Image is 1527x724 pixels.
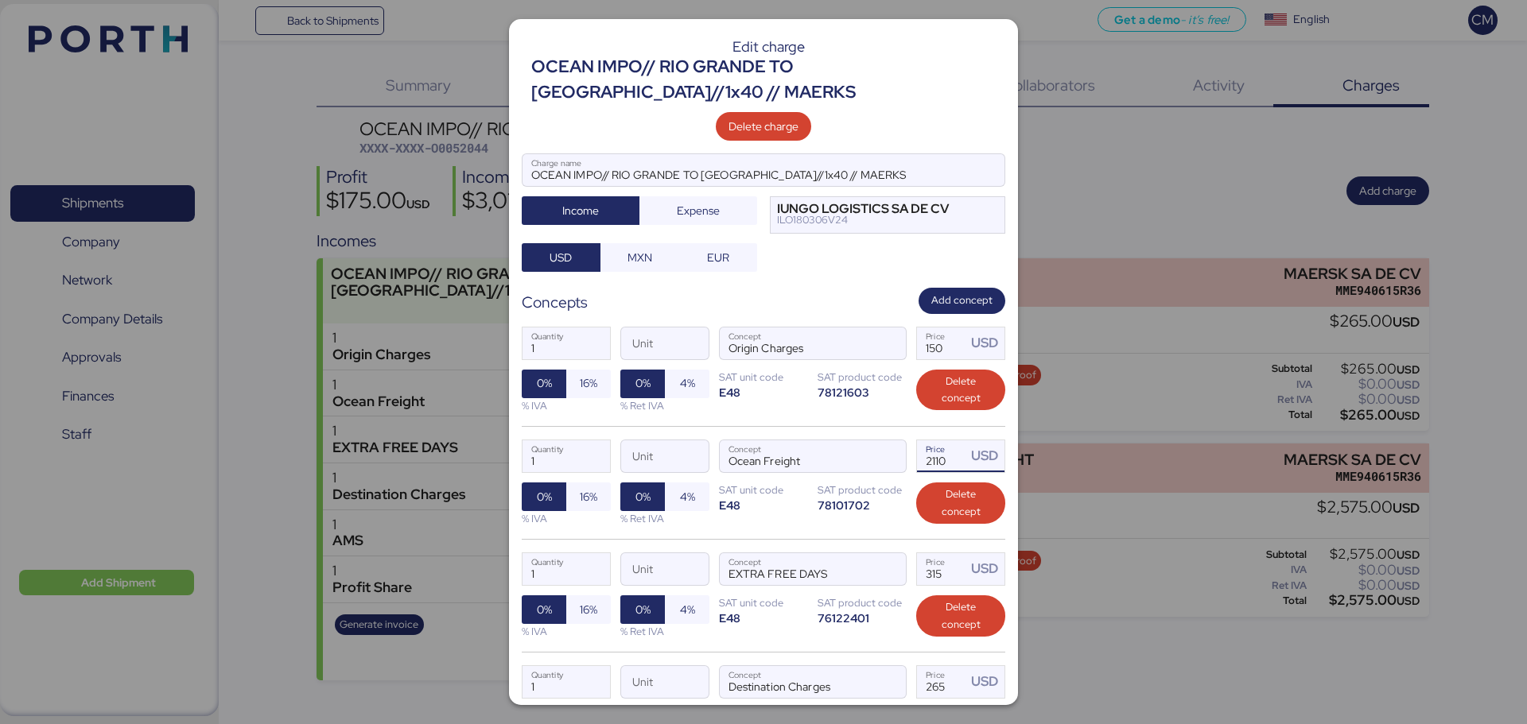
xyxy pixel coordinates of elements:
[777,203,949,215] div: IUNGO LOGISTICS SA DE CV
[720,327,868,359] input: Concept
[872,331,906,364] button: ConceptConcept
[720,666,868,698] input: Concept
[523,327,610,359] input: Quantity
[720,440,868,472] input: Concept
[665,482,709,511] button: 4%
[818,595,907,610] div: SAT product code
[680,374,695,393] span: 4%
[665,370,709,398] button: 4%
[523,440,610,472] input: Quantity
[562,201,599,220] span: Income
[620,595,665,624] button: 0%
[719,385,808,400] div: E48
[635,600,651,619] span: 0%
[522,595,566,624] button: 0%
[628,248,652,267] span: MXN
[620,482,665,511] button: 0%
[635,487,651,506] span: 0%
[916,595,1005,637] button: Delete concept
[531,54,1005,106] div: OCEAN IMPO// RIO GRANDE TO [GEOGRAPHIC_DATA]//1x40 // MAERKS
[665,595,709,624] button: 4%
[929,373,993,408] span: Delete concept
[919,288,1005,314] button: Add concept
[719,610,808,625] div: E48
[537,600,552,619] span: 0%
[523,553,610,585] input: Quantity
[971,559,1004,579] div: USD
[566,370,611,398] button: 16%
[566,482,611,511] button: 16%
[621,327,709,359] input: Unit
[600,243,679,272] button: MXN
[522,291,588,314] div: Concepts
[621,553,709,585] input: Unit
[929,486,993,521] span: Delete concept
[716,112,811,141] button: Delete charge
[719,595,808,610] div: SAT unit code
[916,370,1005,411] button: Delete concept
[639,196,757,225] button: Expense
[620,624,709,639] div: % Ret IVA
[522,624,611,639] div: % IVA
[522,482,566,511] button: 0%
[522,398,611,413] div: % IVA
[929,598,993,633] span: Delete concept
[677,201,720,220] span: Expense
[872,556,906,590] button: ConceptConcept
[620,398,709,413] div: % Ret IVA
[719,482,808,498] div: SAT unit code
[917,553,966,585] input: Price
[522,196,639,225] button: Income
[680,600,695,619] span: 4%
[531,40,1005,54] div: Edit charge
[971,446,1004,466] div: USD
[523,154,1004,186] input: Charge name
[971,333,1004,353] div: USD
[818,610,907,625] div: 76122401
[917,666,966,698] input: Price
[537,374,552,393] span: 0%
[621,666,709,698] input: Unit
[680,487,695,506] span: 4%
[818,370,907,385] div: SAT product code
[523,666,610,698] input: Quantity
[777,215,949,226] div: ILO180306V24
[537,487,552,506] span: 0%
[729,117,798,136] span: Delete charge
[621,440,709,472] input: Unit
[635,374,651,393] span: 0%
[678,243,757,272] button: EUR
[872,669,906,703] button: ConceptConcept
[707,248,729,267] span: EUR
[580,600,597,619] span: 16%
[522,243,600,272] button: USD
[917,327,966,359] input: Price
[719,370,808,385] div: SAT unit code
[522,511,611,526] div: % IVA
[719,498,808,513] div: E48
[818,385,907,400] div: 78121603
[971,672,1004,691] div: USD
[931,292,993,309] span: Add concept
[522,370,566,398] button: 0%
[720,553,868,585] input: Concept
[580,374,597,393] span: 16%
[550,248,572,267] span: USD
[872,443,906,477] button: ConceptConcept
[818,482,907,498] div: SAT product code
[917,440,966,472] input: Price
[818,498,907,513] div: 78101702
[580,487,597,506] span: 16%
[620,511,709,526] div: % Ret IVA
[620,370,665,398] button: 0%
[916,482,1005,524] button: Delete concept
[566,595,611,624] button: 16%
